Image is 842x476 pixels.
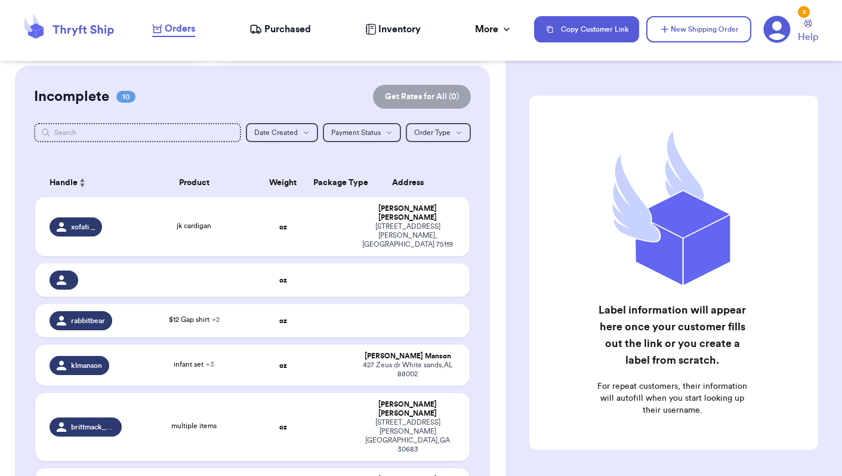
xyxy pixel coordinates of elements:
p: For repeat customers, their information will autofill when you start looking up their username. [592,380,752,416]
div: 2 [798,6,810,18]
span: jk cardigan [177,222,211,229]
span: infant set [174,361,214,368]
strong: oz [279,277,287,284]
span: + 2 [212,316,220,323]
a: Purchased [249,22,311,36]
th: Weight [260,168,306,197]
span: multiple items [171,422,217,429]
h2: Incomplete [34,87,109,106]
th: Product [129,168,260,197]
div: [PERSON_NAME] [PERSON_NAME] [360,204,456,222]
h2: Label information will appear here once your customer fills out the link or you create a label fr... [592,302,752,368]
a: Orders [152,22,195,37]
strong: oz [279,362,287,369]
span: Payment Status [331,129,381,136]
a: Inventory [365,22,421,36]
a: Help [798,20,818,44]
div: [STREET_ADDRESS][PERSON_NAME] [GEOGRAPHIC_DATA] , GA 30683 [360,418,456,454]
span: Date Created [254,129,298,136]
span: Purchased [264,22,311,36]
span: brittmack_rog [71,422,115,432]
span: Inventory [378,22,421,36]
div: [PERSON_NAME] Manson [360,352,456,361]
button: Sort ascending [78,176,87,190]
span: + 3 [206,361,214,368]
span: Handle [50,177,78,189]
strong: oz [279,223,287,231]
span: $12 Gap shirt [169,316,220,323]
strong: oz [279,423,287,431]
div: [PERSON_NAME] [PERSON_NAME] [360,400,456,418]
button: Payment Status [323,123,401,142]
button: Get Rates for All (0) [373,85,471,109]
strong: oz [279,317,287,324]
span: xofati._ [71,222,95,232]
input: Search [34,123,241,142]
span: Order Type [414,129,451,136]
button: New Shipping Order [646,16,751,42]
div: 427 Zeus dr White sands , AL 88002 [360,361,456,379]
a: 2 [763,16,791,43]
button: Order Type [406,123,471,142]
th: Package Type [306,168,353,197]
span: klmanson [71,361,102,370]
span: 10 [116,91,135,103]
th: Address [353,168,470,197]
button: Copy Customer Link [534,16,639,42]
span: Help [798,30,818,44]
div: [STREET_ADDRESS] [PERSON_NAME] , [GEOGRAPHIC_DATA] 75119 [360,222,456,249]
div: More [475,22,513,36]
span: rabbitbear [71,316,105,325]
span: Orders [165,22,195,36]
button: Date Created [246,123,318,142]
